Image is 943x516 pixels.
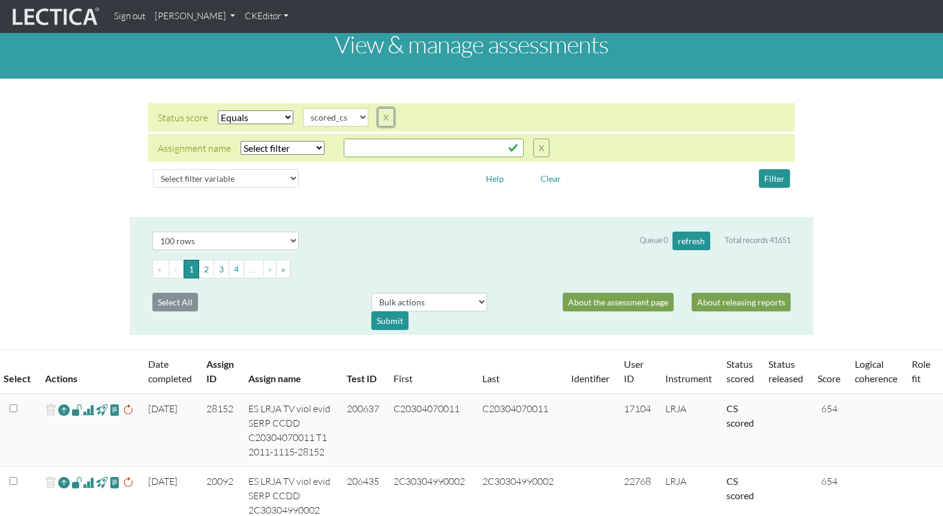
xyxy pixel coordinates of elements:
span: 654 [821,475,837,487]
button: Go to page 1 [184,260,199,278]
button: refresh [672,232,710,250]
a: Reopen [58,474,70,491]
span: view [96,475,107,489]
span: delete [45,474,56,491]
span: Analyst score [83,475,94,490]
a: Score [818,373,840,384]
a: Completed = assessment has been completed; CS scored = assessment has been CLAS scored; LS scored... [726,403,754,428]
img: lecticalive [10,5,100,28]
button: X [533,139,549,157]
a: Date completed [148,358,192,384]
span: view [71,475,83,489]
button: Help [480,169,509,188]
a: Logical coherence [855,358,897,384]
a: Help [480,172,509,183]
a: Completed = assessment has been completed; CS scored = assessment has been CLAS scored; LS scored... [726,475,754,501]
a: Sign out [109,5,150,28]
span: 654 [821,403,837,415]
button: Go to page 3 [214,260,229,278]
a: Last [482,373,500,384]
a: [PERSON_NAME] [150,5,240,28]
div: Submit [371,311,409,330]
button: X [378,108,394,127]
button: Go to last page [276,260,290,278]
td: 200637 [340,394,386,467]
th: Test ID [340,350,386,394]
td: ES LRJA TV viol evid SERP CCDD C20304070011 T1 2011-1115-28152 [241,394,340,467]
a: Role fit [912,358,930,384]
a: CKEditor [240,5,293,28]
a: First [394,373,413,384]
button: Filter [759,169,790,188]
span: rescore [122,475,134,490]
td: C20304070011 [386,394,475,467]
span: view [96,403,107,416]
a: Reopen [58,401,70,419]
a: About releasing reports [692,293,791,311]
div: Status score [158,110,208,125]
a: Status scored [726,358,754,384]
a: Instrument [665,373,712,384]
button: Go to page 4 [229,260,244,278]
button: Clear [535,169,566,188]
span: view [109,475,121,489]
a: User ID [624,358,644,384]
ul: Pagination [152,260,791,278]
span: delete [45,401,56,419]
button: Go to next page [263,260,277,278]
a: Status released [768,358,803,384]
th: Assign name [241,350,340,394]
span: Analyst score [83,403,94,417]
div: Assignment name [158,141,231,155]
a: Identifier [571,373,609,384]
td: 17104 [617,394,658,467]
th: Actions [38,350,141,394]
span: view [109,403,121,416]
td: 28152 [199,394,241,467]
td: [DATE] [141,394,199,467]
a: About the assessment page [563,293,674,311]
td: LRJA [658,394,719,467]
div: Queue 0 Total records 41651 [639,232,791,250]
span: view [71,403,83,416]
button: Select All [152,293,198,311]
td: C20304070011 [475,394,564,467]
span: rescore [122,403,134,417]
button: Go to page 2 [199,260,214,278]
th: Assign ID [199,350,241,394]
